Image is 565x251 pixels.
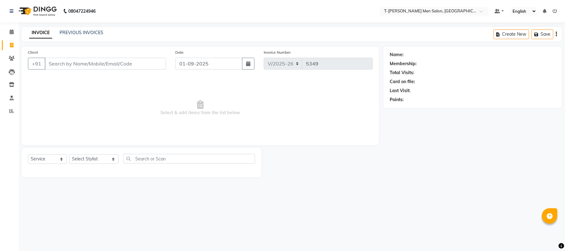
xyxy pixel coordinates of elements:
[45,58,166,69] input: Search by Name/Mobile/Email/Code
[175,50,184,55] label: Date
[123,154,255,164] input: Search or Scan
[29,27,52,38] a: INVOICE
[390,61,417,67] div: Membership:
[68,2,96,20] b: 08047224946
[390,96,404,103] div: Points:
[390,52,404,58] div: Name:
[493,29,529,39] button: Create New
[16,2,58,20] img: logo
[539,226,559,245] iframe: chat widget
[531,29,553,39] button: Save
[28,50,38,55] label: Client
[60,30,103,35] a: PREVIOUS INVOICES
[390,87,410,94] div: Last Visit:
[390,78,415,85] div: Card on file:
[28,77,373,139] span: Select & add items from the list below
[264,50,291,55] label: Invoice Number
[28,58,45,69] button: +91
[390,69,414,76] div: Total Visits:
